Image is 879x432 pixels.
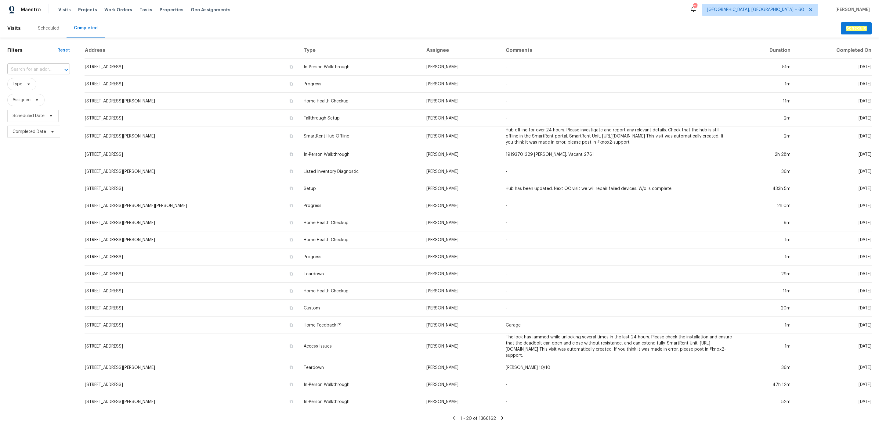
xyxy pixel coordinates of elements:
td: Listed Inventory Diagnostic [299,163,421,180]
td: In-Person Walkthrough [299,146,421,163]
td: - [501,214,737,231]
button: Copy Address [288,399,294,404]
button: Schedule [841,22,872,35]
td: 2h 0m [737,197,795,214]
td: 9m [737,214,795,231]
td: [PERSON_NAME] [421,146,501,163]
td: - [501,76,737,93]
button: Copy Address [288,203,294,208]
td: [PERSON_NAME] [421,197,501,214]
td: Home Health Checkup [299,283,421,300]
td: [DATE] [795,300,872,317]
td: [PERSON_NAME] [421,214,501,231]
button: Copy Address [288,288,294,294]
td: Garage [501,317,737,334]
td: [PERSON_NAME] [421,127,501,146]
td: 2m [737,110,795,127]
td: 19193701329 [PERSON_NAME]. Vacant 2761 [501,146,737,163]
td: [DATE] [795,180,872,197]
button: Copy Address [288,271,294,277]
td: [DATE] [795,334,872,359]
div: 740 [693,4,697,10]
button: Copy Address [288,237,294,242]
span: [PERSON_NAME] [833,7,870,13]
td: [PERSON_NAME] [421,317,501,334]
td: 1m [737,317,795,334]
button: Copy Address [288,81,294,87]
td: 1m [737,248,795,266]
td: 1m [737,334,795,359]
td: [DATE] [795,317,872,334]
button: Copy Address [288,220,294,225]
span: Geo Assignments [191,7,230,13]
td: [DATE] [795,146,872,163]
span: [GEOGRAPHIC_DATA], [GEOGRAPHIC_DATA] + 60 [707,7,804,13]
th: Address [85,42,299,59]
button: Copy Address [288,365,294,370]
td: Access Issues [299,334,421,359]
td: 36m [737,359,795,376]
td: In-Person Walkthrough [299,376,421,393]
td: - [501,248,737,266]
button: Open [62,66,71,74]
td: 433h 5m [737,180,795,197]
td: [STREET_ADDRESS][PERSON_NAME] [85,393,299,410]
button: Copy Address [288,152,294,157]
button: Copy Address [288,98,294,104]
td: Setup [299,180,421,197]
button: Copy Address [288,64,294,70]
td: [STREET_ADDRESS] [85,59,299,76]
td: [PERSON_NAME] [421,376,501,393]
td: [PERSON_NAME] [421,76,501,93]
span: Properties [160,7,183,13]
span: Tasks [139,8,152,12]
td: [STREET_ADDRESS] [85,283,299,300]
td: Progress [299,76,421,93]
span: Scheduled Date [13,113,45,119]
td: [DATE] [795,197,872,214]
button: Copy Address [288,382,294,387]
td: 29m [737,266,795,283]
td: [STREET_ADDRESS][PERSON_NAME] [85,359,299,376]
h1: Filters [7,47,57,53]
span: Projects [78,7,97,13]
td: 20m [737,300,795,317]
button: Copy Address [288,305,294,311]
td: [PERSON_NAME] [421,359,501,376]
div: Scheduled [38,25,59,31]
td: - [501,283,737,300]
td: - [501,59,737,76]
td: In-Person Walkthrough [299,59,421,76]
span: Work Orders [104,7,132,13]
td: [DATE] [795,93,872,110]
td: [PERSON_NAME] [421,110,501,127]
td: Hub has been updated. Next QC visit we will repair failed devices. W/o is complete. [501,180,737,197]
td: [STREET_ADDRESS] [85,266,299,283]
td: 51m [737,59,795,76]
td: [STREET_ADDRESS][PERSON_NAME] [85,127,299,146]
td: [STREET_ADDRESS][PERSON_NAME] [85,231,299,248]
td: [DATE] [795,376,872,393]
td: [STREET_ADDRESS] [85,300,299,317]
td: 2h 28m [737,146,795,163]
div: Reset [57,47,70,53]
button: Copy Address [288,115,294,121]
th: Completed On [795,42,872,59]
td: [PERSON_NAME] [421,248,501,266]
span: Maestro [21,7,41,13]
td: [DATE] [795,283,872,300]
td: [DATE] [795,359,872,376]
td: [STREET_ADDRESS] [85,180,299,197]
td: - [501,376,737,393]
td: - [501,110,737,127]
td: [STREET_ADDRESS][PERSON_NAME] [85,163,299,180]
td: [STREET_ADDRESS] [85,146,299,163]
td: Home Health Checkup [299,93,421,110]
td: Home Feedback P1 [299,317,421,334]
td: - [501,163,737,180]
td: [STREET_ADDRESS] [85,110,299,127]
td: [PERSON_NAME] [421,334,501,359]
td: - [501,93,737,110]
td: [STREET_ADDRESS] [85,334,299,359]
th: Assignee [421,42,501,59]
